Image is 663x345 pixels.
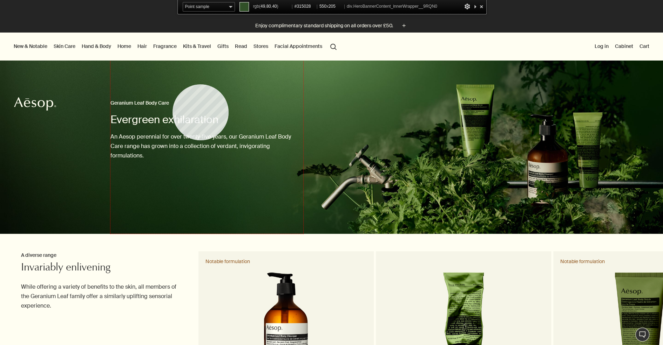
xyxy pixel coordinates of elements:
span: #315028 [295,2,315,11]
a: Facial Appointments [273,42,324,51]
p: An Aesop perennial for over twenty-five years, our Geranium Leaf Body Care range has grown into a... [110,132,303,161]
button: Live Assistance [635,328,649,342]
button: Stores [252,42,270,51]
div: Close and Stop Picking [478,2,485,11]
h3: A diverse range [21,251,182,260]
a: Fragrance [152,42,178,51]
button: New & Notable [12,42,49,51]
a: Skin Care [52,42,77,51]
span: 205 [329,4,336,9]
span: div [347,2,437,11]
svg: Aesop [14,97,56,111]
div: Collapse This Panel [472,2,478,11]
span: .HeroBannerContent_innerWrapper__9RQN0 [352,4,437,9]
a: Read [234,42,249,51]
h1: Evergreen exhilaration [110,113,303,127]
p: Enjoy complimentary standard shipping on all orders over £50. [255,22,393,29]
div: Options [464,2,471,11]
h2: Invariably enlivening [21,261,182,275]
span: x [319,2,342,11]
nav: supplementary [593,33,651,61]
button: Log in [593,42,610,51]
span: | [317,4,318,9]
span: | [344,4,345,9]
a: Home [116,42,133,51]
button: Open search [327,40,340,53]
a: Hand & Body [80,42,113,51]
a: Cabinet [614,42,635,51]
h2: Geranium Leaf Body Care [110,99,303,107]
span: 40 [272,4,277,9]
a: Hair [136,42,148,51]
span: 80 [266,4,271,9]
a: Kits & Travel [182,42,212,51]
button: Cart [638,42,651,51]
a: Aesop [12,95,58,114]
a: Gifts [216,42,230,51]
span: rgb( , , ) [253,2,290,11]
span: 550 [319,4,326,9]
button: Enjoy complimentary standard shipping on all orders over £50. [255,22,408,30]
nav: primary [12,33,340,61]
span: | [292,4,293,9]
p: While offering a variety of benefits to the skin, all members of the Geranium Leaf family offer a... [21,282,182,311]
span: 49 [261,4,265,9]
